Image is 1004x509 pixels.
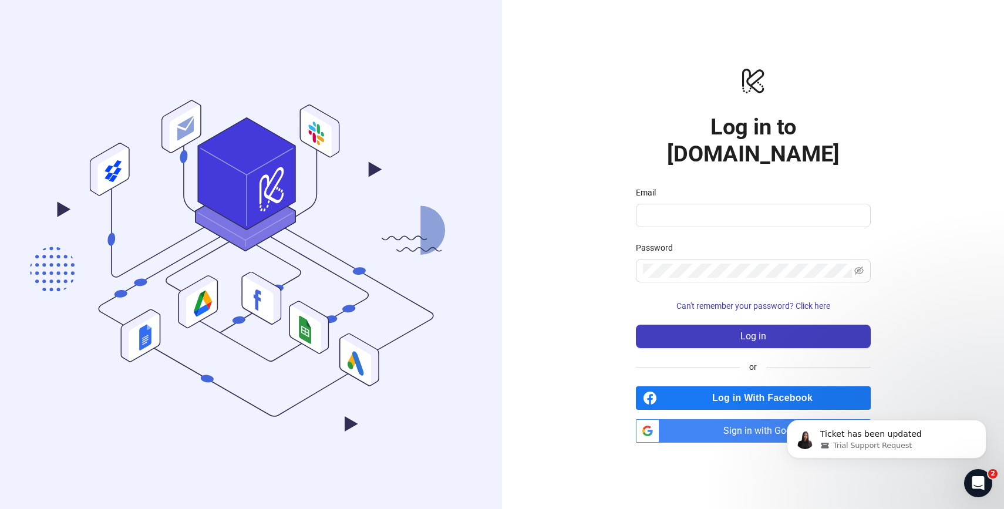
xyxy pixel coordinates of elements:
span: or [740,360,766,373]
a: Can't remember your password? Click here [636,301,871,311]
button: Log in [636,325,871,348]
label: Password [636,241,680,254]
label: Email [636,186,663,199]
span: Can't remember your password? Click here [676,301,830,311]
span: Sign in with Google [664,419,871,443]
h1: Log in to [DOMAIN_NAME] [636,113,871,167]
span: eye-invisible [854,266,864,275]
span: Log in With Facebook [662,386,871,410]
input: Email [643,208,861,223]
span: 2 [988,469,998,478]
span: Log in [740,331,766,342]
a: Log in With Facebook [636,386,871,410]
a: Sign in with Google [636,419,871,443]
iframe: Intercom live chat [964,469,992,497]
button: Can't remember your password? Click here [636,296,871,315]
input: Password [643,264,852,278]
iframe: Intercom notifications message [769,395,1004,477]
